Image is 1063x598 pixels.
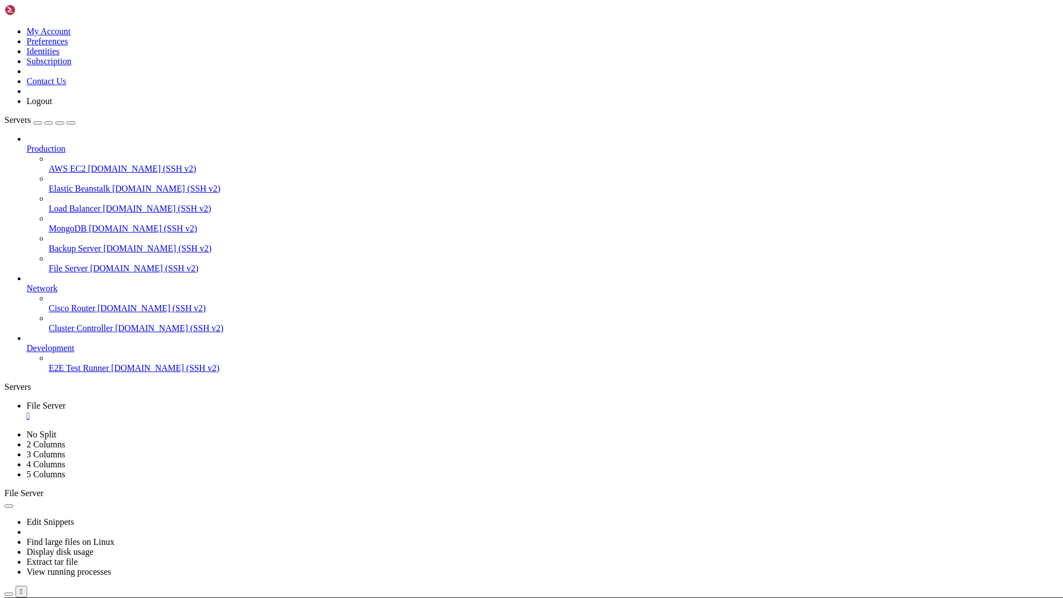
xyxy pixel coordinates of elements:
span: Seamless Server Management: [9,80,128,89]
li: E2E Test Runner [DOMAIN_NAME] (SSH v2) [49,353,1059,373]
span: Cluster Controller [49,323,113,333]
li: Cluster Controller [DOMAIN_NAME] (SSH v2) [49,313,1059,333]
x-row: It also has a full-featured SFTP client, remote desktop with RDP and VNC, and more. [4,51,1057,61]
a: Preferences [27,37,68,46]
span: [DOMAIN_NAME] (SSH v2) [90,264,199,273]
span: Servers [4,115,31,125]
a: Logout [27,96,52,106]
a: Subscription [27,56,71,66]
span: [DOMAIN_NAME] (SSH v2) [115,323,224,333]
li: File Server [DOMAIN_NAME] (SSH v2) [49,254,1059,274]
span: Elastic Beanstalk [49,184,110,193]
span: Advanced SSH Client: [9,89,97,98]
li: Load Balancer [DOMAIN_NAME] (SSH v2) [49,194,1059,214]
span: File Server [27,401,66,410]
a: 5 Columns [27,470,65,479]
span: To get started, please use the left side bar to add your server. [4,164,288,173]
span: https://shellngn.com [93,146,173,154]
a: Identities [27,47,60,56]
a: File Server [27,401,1059,421]
a: E2E Test Runner [DOMAIN_NAME] (SSH v2) [49,363,1059,373]
x-row: * Take full control of your remote servers using our RDP or VNC from your browser. [4,108,1057,117]
span: E2E Test Runner [49,363,109,373]
span: AWS EC2 [49,164,86,173]
a: Cluster Controller [DOMAIN_NAME] (SSH v2) [49,323,1059,333]
a: Edit Snippets [27,517,74,527]
span: [DOMAIN_NAME] (SSH v2) [111,363,220,373]
a: Backup Server [DOMAIN_NAME] (SSH v2) [49,244,1059,254]
a: Cisco Router [DOMAIN_NAME] (SSH v2) [49,303,1059,313]
a: Servers [4,115,75,125]
a: AWS EC2 [DOMAIN_NAME] (SSH v2) [49,164,1059,174]
a: My Account [27,27,71,36]
div: Servers [4,382,1059,392]
span: Development [27,343,74,353]
span: [DOMAIN_NAME] (SSH v2) [88,164,197,173]
a: Network [27,283,1059,293]
span: Network [27,283,58,293]
x-row: * Experience the same robust functionality and convenience on your mobile devices, for seamless s... [4,117,1057,127]
li: MongoDB [DOMAIN_NAME] (SSH v2) [49,214,1059,234]
a: 4 Columns [27,460,65,469]
a: MongoDB [DOMAIN_NAME] (SSH v2) [49,224,1059,234]
span: Backup Server [49,244,101,253]
li: AWS EC2 [DOMAIN_NAME] (SSH v2) [49,154,1059,174]
a: Production [27,144,1059,154]
a: No Split [27,430,56,439]
a: 3 Columns [27,450,65,459]
span: [DOMAIN_NAME] (SSH v2) [112,184,221,193]
div: (0, 18) [4,174,9,183]
img: Shellngn [4,4,68,16]
li: Production [27,134,1059,274]
a: Contact Us [27,76,66,86]
span: This is a demo session. [4,23,106,32]
span: Remote Desktop Capabilities: [9,108,133,117]
a: File Server [DOMAIN_NAME] (SSH v2) [49,264,1059,274]
li: Development [27,333,1059,373]
div:  [20,587,23,596]
span: [DOMAIN_NAME] (SSH v2) [89,224,197,233]
span: Welcome to Shellngn! [4,4,93,13]
span: Comprehensive SFTP Client: [9,99,124,107]
x-row: More information at: [4,146,1057,155]
span: Production [27,144,65,153]
a: Find large files on Linux [27,537,115,547]
button:  [16,586,27,597]
a:  [27,411,1059,421]
span: Load Balancer [49,204,101,213]
span: https://shellngn.com/cloud/ [217,80,279,89]
li: Network [27,274,1059,333]
a: Extract tar file [27,557,78,566]
a: Load Balancer [DOMAIN_NAME] (SSH v2) [49,204,1059,214]
a: View running processes [27,567,111,576]
span: [DOMAIN_NAME] (SSH v2) [104,244,212,253]
span: File Server [49,264,88,273]
li: Cisco Router [DOMAIN_NAME] (SSH v2) [49,293,1059,313]
li: Backup Server [DOMAIN_NAME] (SSH v2) [49,234,1059,254]
span: MongoDB [49,224,86,233]
x-row: Shellngn is a web-based SSH client that allows you to connect to your servers from anywhere witho... [4,42,1057,51]
a: 2 Columns [27,440,65,449]
x-row: * Whether you're using or , enjoy the convenience of managing your servers from anywhere. [4,80,1057,89]
span: [DOMAIN_NAME] (SSH v2) [97,303,206,313]
x-row: * Enjoy easy management of files and folders, swift data transfers, and the ability to edit your ... [4,99,1057,108]
a: Display disk usage [27,547,94,556]
x-row: * Work on multiple sessions, automate your SSH commands, and establish connections with just a si... [4,89,1057,99]
a: Development [27,343,1059,353]
span: [DOMAIN_NAME] (SSH v2) [103,204,211,213]
span: File Server [4,488,44,498]
span: Mobile Compatibility: [9,117,102,126]
li: Elastic Beanstalk [DOMAIN_NAME] (SSH v2) [49,174,1059,194]
span: https://shellngn.com/pro-docker/ [288,80,381,89]
span: Cisco Router [49,303,95,313]
a: Elastic Beanstalk [DOMAIN_NAME] (SSH v2) [49,184,1059,194]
